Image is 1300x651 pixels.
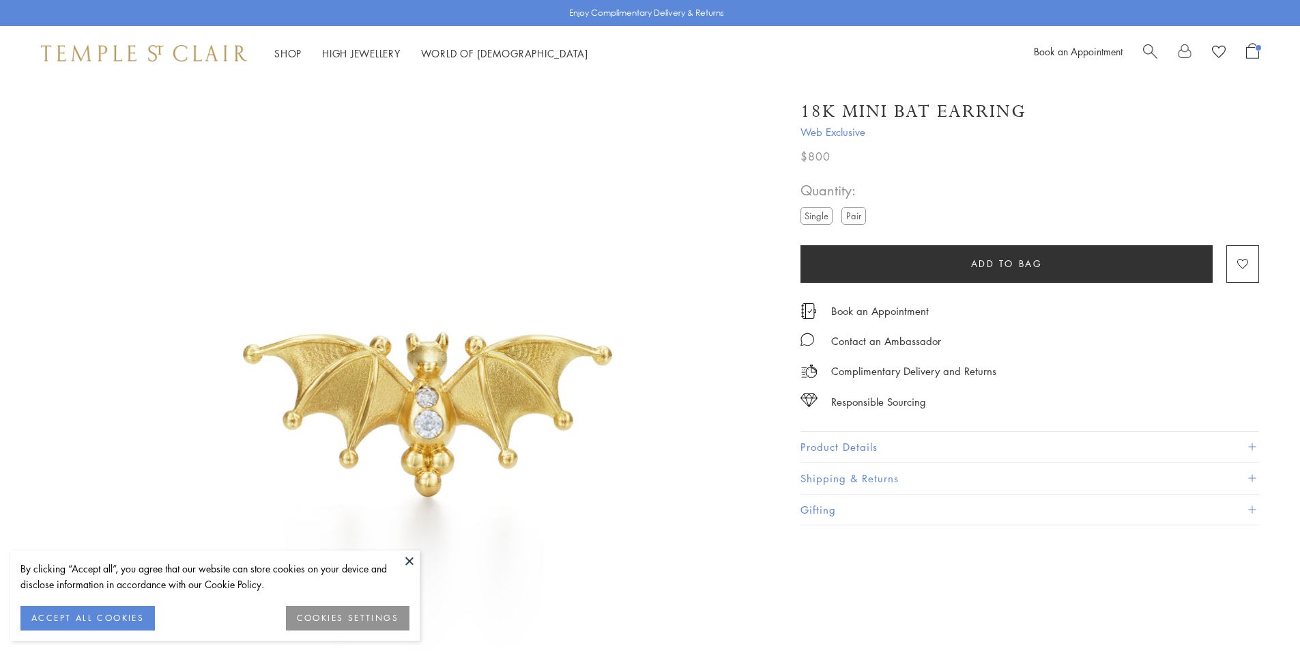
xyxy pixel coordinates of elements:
button: ACCEPT ALL COOKIES [20,606,155,631]
button: Gifting [800,495,1259,525]
p: Enjoy Complimentary Delivery & Returns [569,6,724,20]
a: View Wishlist [1212,43,1226,64]
a: Book an Appointment [831,303,929,318]
button: Add to bag [800,245,1213,283]
a: Search [1143,43,1157,64]
div: Contact an Ambassador [831,333,941,350]
nav: Main navigation [274,45,588,62]
span: Add to bag [971,256,1043,271]
label: Pair [841,207,866,224]
div: By clicking “Accept all”, you agree that our website can store cookies on your device and disclos... [20,561,409,592]
button: Product Details [800,432,1259,462]
a: Open Shopping Bag [1246,43,1259,64]
a: Book an Appointment [1034,44,1123,58]
img: icon_sourcing.svg [800,393,818,407]
a: World of [DEMOGRAPHIC_DATA]World of [DEMOGRAPHIC_DATA] [421,46,588,60]
img: icon_delivery.svg [800,363,818,380]
button: COOKIES SETTINGS [286,606,409,631]
img: Temple St. Clair [41,45,247,61]
img: MessageIcon-01_2.svg [800,333,814,346]
p: Complimentary Delivery and Returns [831,363,996,380]
a: ShopShop [274,46,302,60]
button: Shipping & Returns [800,463,1259,494]
img: icon_appointment.svg [800,303,817,319]
a: High JewelleryHigh Jewellery [322,46,401,60]
label: Single [800,207,833,224]
div: Responsible Sourcing [831,393,926,411]
h1: 18K Mini Bat Earring [800,100,1026,124]
span: Web Exclusive [800,124,1259,141]
span: $800 [800,148,830,165]
span: Quantity: [800,179,871,202]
